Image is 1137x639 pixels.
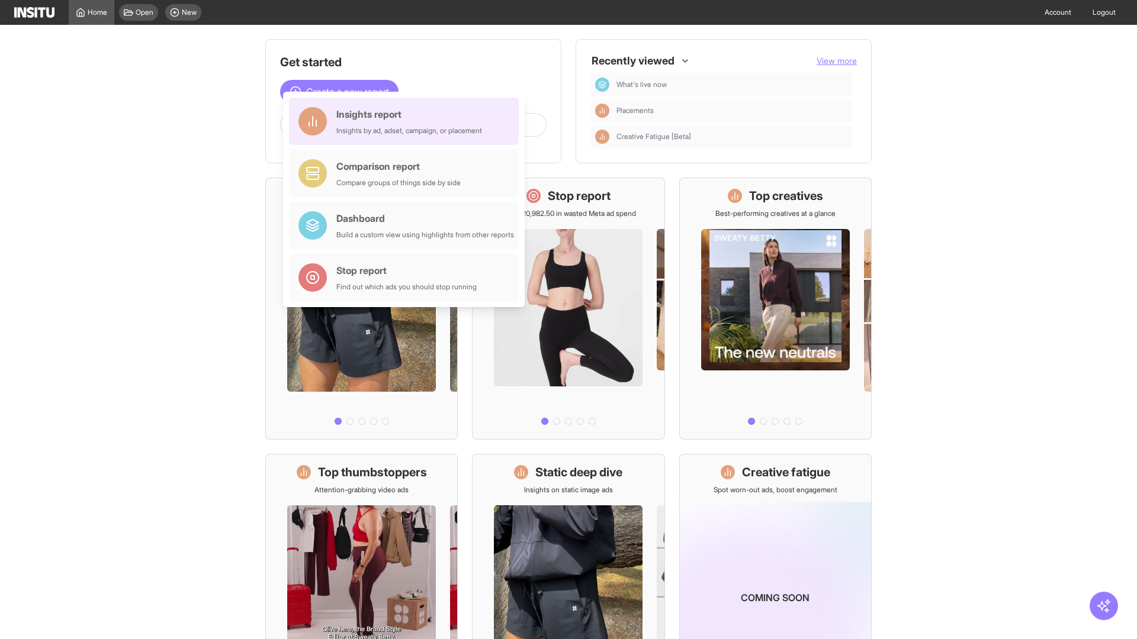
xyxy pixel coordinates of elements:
[14,7,54,18] img: Logo
[182,8,197,17] span: New
[595,78,609,92] div: Dashboard
[306,85,389,99] span: Create a new report
[548,188,611,204] h1: Stop report
[616,132,847,141] span: Creative Fatigue [Beta]
[336,211,514,225] div: Dashboard
[616,106,847,115] span: Placements
[679,177,872,440] a: Top creativesBest-performing creatives at a glance
[280,80,399,104] button: Create a new report
[472,177,664,440] a: Stop reportSave £20,982.50 in wasted Meta ad spend
[336,178,461,188] div: Compare groups of things side by side
[500,209,636,218] p: Save £20,982.50 in wasted Meta ad spend
[524,485,613,495] p: Insights on static image ads
[336,159,461,173] div: Comparison report
[595,130,609,144] div: Insights
[817,55,857,67] button: View more
[336,282,477,292] div: Find out which ads you should stop running
[88,8,107,17] span: Home
[616,132,691,141] span: Creative Fatigue [Beta]
[136,8,153,17] span: Open
[336,263,477,277] div: Stop report
[336,230,514,240] div: Build a custom view using highlights from other reports
[715,209,836,218] p: Best-performing creatives at a glance
[595,104,609,118] div: Insights
[749,188,823,204] h1: Top creatives
[336,126,482,135] div: Insights by ad, adset, campaign, or placement
[318,464,427,480] h1: Top thumbstoppers
[280,54,547,70] h1: Get started
[314,485,409,495] p: Attention-grabbing video ads
[616,106,654,115] span: Placements
[817,56,857,66] span: View more
[535,464,622,480] h1: Static deep dive
[616,80,847,89] span: What's live now
[336,107,482,121] div: Insights report
[616,80,667,89] span: What's live now
[265,177,458,440] a: What's live nowSee all active ads instantly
